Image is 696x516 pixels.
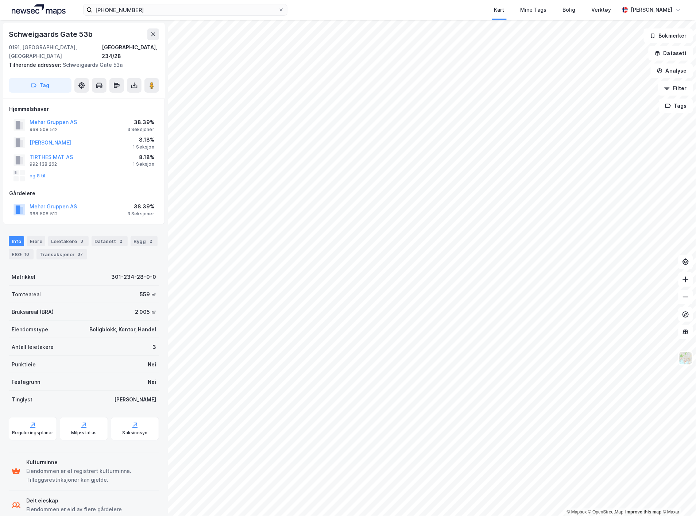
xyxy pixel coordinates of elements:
div: Matrikkel [12,273,35,281]
div: Punktleie [12,360,36,369]
div: Bruksareal (BRA) [12,308,54,316]
div: Tinglyst [12,395,32,404]
div: Schweigaards Gate 53a [9,61,153,69]
div: 968 508 512 [30,127,58,132]
button: Tag [9,78,71,93]
div: Hjemmelshaver [9,105,159,113]
div: Kulturminne [26,458,156,467]
div: 2 [117,238,125,245]
div: Info [9,236,24,246]
div: [PERSON_NAME] [114,395,156,404]
div: 3 Seksjoner [127,127,154,132]
button: Analyse [651,63,693,78]
button: Datasett [649,46,693,61]
div: Miljøstatus [71,430,97,436]
div: 38.39% [127,202,154,211]
div: 301-234-28-0-0 [111,273,156,281]
div: Datasett [92,236,128,246]
div: 8.18% [133,135,154,144]
div: 1 Seksjon [133,161,154,167]
a: OpenStreetMap [588,510,624,515]
div: Bolig [563,5,576,14]
div: Nei [148,378,156,386]
div: 3 [152,343,156,351]
div: Saksinnsyn [123,430,148,436]
button: Bokmerker [644,28,693,43]
div: 3 Seksjoner [127,211,154,217]
div: 2 005 ㎡ [135,308,156,316]
input: Søk på adresse, matrikkel, gårdeiere, leietakere eller personer [92,4,278,15]
div: 968 508 512 [30,211,58,217]
div: Tomteareal [12,290,41,299]
div: 3 [78,238,86,245]
div: Eiendommen er eid av flere gårdeiere [26,505,122,514]
div: Nei [148,360,156,369]
div: Kart [494,5,504,14]
div: 2 [147,238,155,245]
div: Delt eieskap [26,497,122,505]
button: Tags [659,99,693,113]
div: Leietakere [48,236,89,246]
div: [GEOGRAPHIC_DATA], 234/28 [102,43,159,61]
div: Kontrollprogram for chat [660,481,696,516]
div: Verktøy [592,5,611,14]
iframe: Chat Widget [660,481,696,516]
div: Transaksjoner [36,249,87,259]
a: Improve this map [626,510,662,515]
div: Boligblokk, Kontor, Handel [89,325,156,334]
div: Festegrunn [12,378,40,386]
div: 0191, [GEOGRAPHIC_DATA], [GEOGRAPHIC_DATA] [9,43,102,61]
div: 8.18% [133,153,154,162]
img: logo.a4113a55bc3d86da70a041830d287a7e.svg [12,4,66,15]
div: 992 138 262 [30,161,57,167]
div: 559 ㎡ [140,290,156,299]
button: Filter [658,81,693,96]
div: Mine Tags [521,5,547,14]
div: Antall leietakere [12,343,54,351]
div: ESG [9,249,34,259]
span: Tilhørende adresser: [9,62,63,68]
div: 37 [76,251,84,258]
div: Bygg [131,236,158,246]
div: Reguleringsplaner [12,430,53,436]
div: 1 Seksjon [133,144,154,150]
div: Eiendommen er et registrert kulturminne. Tilleggsrestriksjoner kan gjelde. [26,467,156,485]
img: Z [679,351,693,365]
div: 10 [23,251,31,258]
div: 38.39% [127,118,154,127]
div: Gårdeiere [9,189,159,198]
div: [PERSON_NAME] [631,5,673,14]
div: Eiendomstype [12,325,48,334]
div: Eiere [27,236,45,246]
a: Mapbox [567,510,587,515]
div: Schweigaards Gate 53b [9,28,94,40]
